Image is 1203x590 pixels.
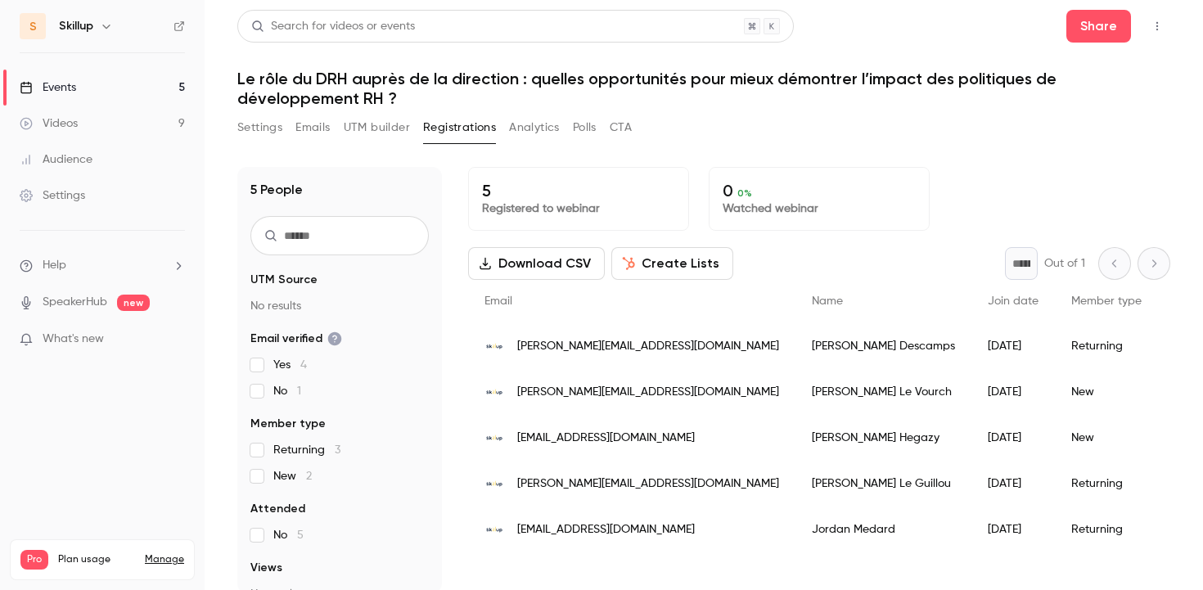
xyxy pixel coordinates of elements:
a: SpeakerHub [43,294,107,311]
span: [PERSON_NAME][EMAIL_ADDRESS][DOMAIN_NAME] [517,475,779,493]
div: New [1055,369,1158,415]
h6: Skillup [59,18,93,34]
span: new [117,295,150,311]
span: Member type [1071,295,1142,307]
button: Create Lists [611,247,733,280]
p: 0 [723,181,916,200]
span: What's new [43,331,104,348]
span: [PERSON_NAME][EMAIL_ADDRESS][DOMAIN_NAME] [517,384,779,401]
p: Watched webinar [723,200,916,217]
span: Name [812,295,843,307]
span: New [273,468,312,484]
button: CTA [610,115,632,141]
span: Join date [988,295,1039,307]
span: Pro [20,550,48,570]
button: Registrations [423,115,496,141]
div: Audience [20,151,92,168]
a: Manage [145,553,184,566]
h1: 5 People [250,180,303,200]
div: Jordan Medard [795,507,971,552]
div: [PERSON_NAME] Hegazy [795,415,971,461]
iframe: Noticeable Trigger [165,332,185,347]
div: Returning [1055,461,1158,507]
span: No [273,383,301,399]
span: Help [43,257,66,274]
div: [PERSON_NAME] Descamps [795,323,971,369]
span: [PERSON_NAME][EMAIL_ADDRESS][DOMAIN_NAME] [517,338,779,355]
span: 1 [297,385,301,397]
span: Returning [273,442,340,458]
div: Events [20,79,76,96]
span: [EMAIL_ADDRESS][DOMAIN_NAME] [517,521,695,538]
div: Returning [1055,323,1158,369]
span: 4 [300,359,307,371]
img: skillup.co [484,382,504,402]
span: 2 [306,471,312,482]
li: help-dropdown-opener [20,257,185,274]
span: S [29,18,37,35]
span: Views [250,560,282,576]
div: [DATE] [971,415,1055,461]
span: Attended [250,501,305,517]
img: skillup.co [484,336,504,356]
button: Share [1066,10,1131,43]
span: Member type [250,416,326,432]
span: UTM Source [250,272,318,288]
span: 3 [335,444,340,456]
div: Settings [20,187,85,204]
span: Email verified [250,331,342,347]
p: Registered to webinar [482,200,675,217]
img: skillup.co [484,474,504,493]
img: skillup.co [484,428,504,448]
button: Emails [295,115,330,141]
button: Settings [237,115,282,141]
div: Returning [1055,507,1158,552]
h1: Le rôle du DRH auprès de la direction : quelles opportunités pour mieux démontrer l’impact des po... [237,69,1170,108]
p: No results [250,298,429,314]
div: Videos [20,115,78,132]
p: Out of 1 [1044,255,1085,272]
div: [DATE] [971,323,1055,369]
span: 5 [297,529,304,541]
button: Analytics [509,115,560,141]
span: [EMAIL_ADDRESS][DOMAIN_NAME] [517,430,695,447]
div: Search for videos or events [251,18,415,35]
span: 0 % [737,187,752,199]
span: Yes [273,357,307,373]
div: [DATE] [971,461,1055,507]
button: Polls [573,115,597,141]
button: UTM builder [344,115,410,141]
span: Email [484,295,512,307]
span: No [273,527,304,543]
div: [PERSON_NAME] Le Guillou [795,461,971,507]
div: New [1055,415,1158,461]
span: Plan usage [58,553,135,566]
div: [DATE] [971,369,1055,415]
img: skillup.co [484,520,504,539]
div: [DATE] [971,507,1055,552]
button: Download CSV [468,247,605,280]
div: [PERSON_NAME] Le Vourch [795,369,971,415]
p: 5 [482,181,675,200]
